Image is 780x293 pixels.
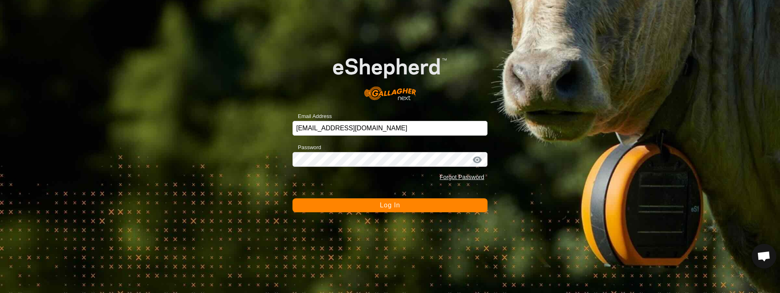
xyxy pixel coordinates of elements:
[292,121,487,136] input: Email Address
[312,42,468,108] img: E-shepherd Logo
[440,174,484,180] a: Forgot Password
[292,112,332,120] label: Email Address
[292,143,321,152] label: Password
[292,198,487,212] button: Log In
[380,202,400,209] span: Log In
[752,244,776,268] div: Open chat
